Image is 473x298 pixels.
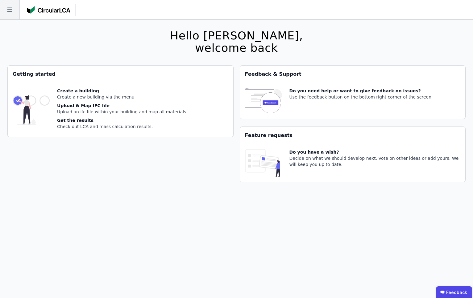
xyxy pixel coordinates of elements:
[57,94,188,100] div: Create a new building via the menu
[289,94,433,100] div: Use the feedback button on the bottom right corner of the screen.
[240,66,466,83] div: Feedback & Support
[57,109,188,115] div: Upload an ifc file within your building and map all materials.
[57,88,188,94] div: Create a building
[289,88,433,94] div: Do you need help or want to give feedback on issues?
[289,155,461,167] div: Decide on what we should develop next. Vote on other ideas or add yours. We will keep you up to d...
[27,6,70,14] img: Concular
[170,30,303,42] div: Hello [PERSON_NAME],
[240,127,466,144] div: Feature requests
[13,88,50,132] img: getting_started_tile-DrF_GRSv.svg
[57,117,188,123] div: Get the results
[8,66,233,83] div: Getting started
[245,149,282,177] img: feature_request_tile-UiXE1qGU.svg
[289,149,461,155] div: Do you have a wish?
[57,103,188,109] div: Upload & Map IFC file
[245,88,282,114] img: feedback-icon-HCTs5lye.svg
[170,42,303,54] div: welcome back
[57,123,188,130] div: Check out LCA and mass calculation results.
